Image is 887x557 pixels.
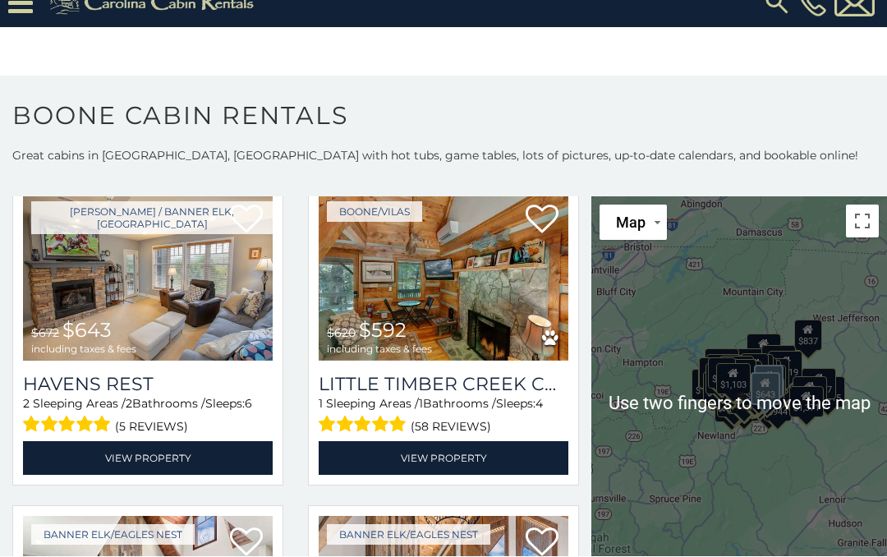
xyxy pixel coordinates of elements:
[789,387,824,418] div: $1,371
[31,202,273,235] a: [PERSON_NAME] / Banner Elk, [GEOGRAPHIC_DATA]
[715,392,749,423] div: $1,358
[319,442,568,476] a: View Property
[751,373,780,406] div: $643
[245,397,252,412] span: 6
[31,326,59,341] span: $672
[23,374,273,396] a: Havens Rest
[327,326,356,341] span: $620
[741,354,769,385] div: $592
[692,370,726,401] div: $1,120
[600,205,667,241] button: Change map style
[411,417,491,438] span: (58 reviews)
[31,344,136,355] span: including taxes & fees
[719,357,754,388] div: $1,465
[319,194,568,361] a: Little Timber Creek Cabin $620 $592 including taxes & fees
[699,358,733,389] div: $1,506
[359,319,407,343] span: $592
[722,360,756,391] div: $1,713
[703,372,738,403] div: $1,134
[802,369,836,400] div: $3,087
[419,397,423,412] span: 1
[706,355,741,386] div: $1,211
[23,442,273,476] a: View Property
[761,346,796,377] div: $1,241
[319,374,568,396] a: Little Timber Creek Cabin
[115,417,188,438] span: (5 reviews)
[705,364,740,395] div: $1,347
[794,320,822,352] div: $837
[754,366,784,398] div: $811
[768,352,802,383] div: $1,619
[23,194,273,361] a: Havens Rest $672 $643 including taxes & fees
[62,319,112,343] span: $643
[793,377,827,408] div: $1,137
[327,202,422,223] a: Boone/Vilas
[319,194,568,361] img: Little Timber Creek Cabin
[535,397,543,412] span: 4
[319,397,323,412] span: 1
[705,349,739,380] div: $1,271
[747,334,781,366] div: $1,118
[23,194,273,361] img: Havens Rest
[616,214,646,232] span: Map
[526,204,558,238] a: Add to favorites
[31,525,195,545] a: Banner Elk/Eagles Nest
[23,396,273,438] div: Sleeping Areas / Bathrooms / Sleeps:
[708,358,736,389] div: $947
[319,396,568,438] div: Sleeping Areas / Bathrooms / Sleeps:
[735,391,755,414] div: $687
[126,397,132,412] span: 2
[327,344,432,355] span: including taxes & fees
[846,205,879,238] button: Toggle fullscreen view
[716,364,751,395] div: $1,103
[327,525,490,545] a: Banner Elk/Eagles Nest
[23,397,30,412] span: 2
[734,349,769,380] div: $1,283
